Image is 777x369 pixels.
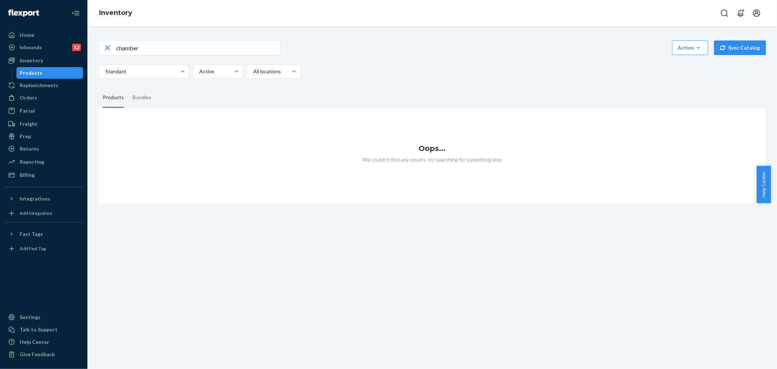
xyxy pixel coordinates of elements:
div: Billing [20,171,35,179]
div: Products [103,88,124,108]
a: Products [16,67,83,79]
button: Open notifications [733,6,748,20]
div: Integrations [20,195,50,202]
a: Talk to Support [4,324,83,335]
button: Close Navigation [68,6,83,20]
a: Parcel [4,105,83,117]
a: Replenishments [4,79,83,91]
div: Add Integration [20,210,52,216]
div: Action [678,44,703,51]
button: Open account menu [749,6,764,20]
button: Sync Catalog [714,40,766,55]
a: Orders [4,92,83,104]
a: Prep [4,131,83,142]
img: Flexport logo [8,9,39,17]
div: Bundles [133,88,151,108]
div: Talk to Support [20,326,58,333]
div: Freight [20,120,38,128]
button: Fast Tags [4,228,83,240]
button: Help Center [757,166,771,203]
a: Returns [4,143,83,155]
a: Help Center [4,336,83,348]
div: Help Center [20,338,49,346]
div: Inventory [20,57,43,64]
div: Inbounds [20,44,42,51]
a: Inventory [4,55,83,66]
div: Returns [20,145,39,152]
ol: breadcrumbs [93,3,138,24]
h1: Oops... [98,144,766,152]
div: Products [20,69,43,77]
a: Settings [4,311,83,323]
a: Billing [4,169,83,181]
div: Reporting [20,158,44,166]
div: Replenishments [20,82,58,89]
a: Inventory [99,9,132,17]
button: Action [672,40,708,55]
button: Open Search Box [717,6,732,20]
a: Freight [4,118,83,130]
a: Inbounds12 [4,42,83,53]
div: Add Fast Tag [20,245,46,252]
button: Integrations [4,193,83,205]
input: Search inventory by name or sku [116,40,280,55]
div: Fast Tags [20,230,43,238]
a: Add Fast Tag [4,243,83,255]
p: We couldn't find any results, try searching for something else [98,156,766,163]
div: Settings [20,314,40,321]
a: Add Integration [4,207,83,219]
a: Home [4,29,83,41]
button: Give Feedback [4,349,83,360]
div: Parcel [20,107,35,114]
div: Give Feedback [20,351,55,358]
div: Home [20,31,34,39]
div: 12 [72,44,81,51]
a: Reporting [4,156,83,168]
div: Prep [20,133,31,140]
div: Orders [20,94,37,101]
